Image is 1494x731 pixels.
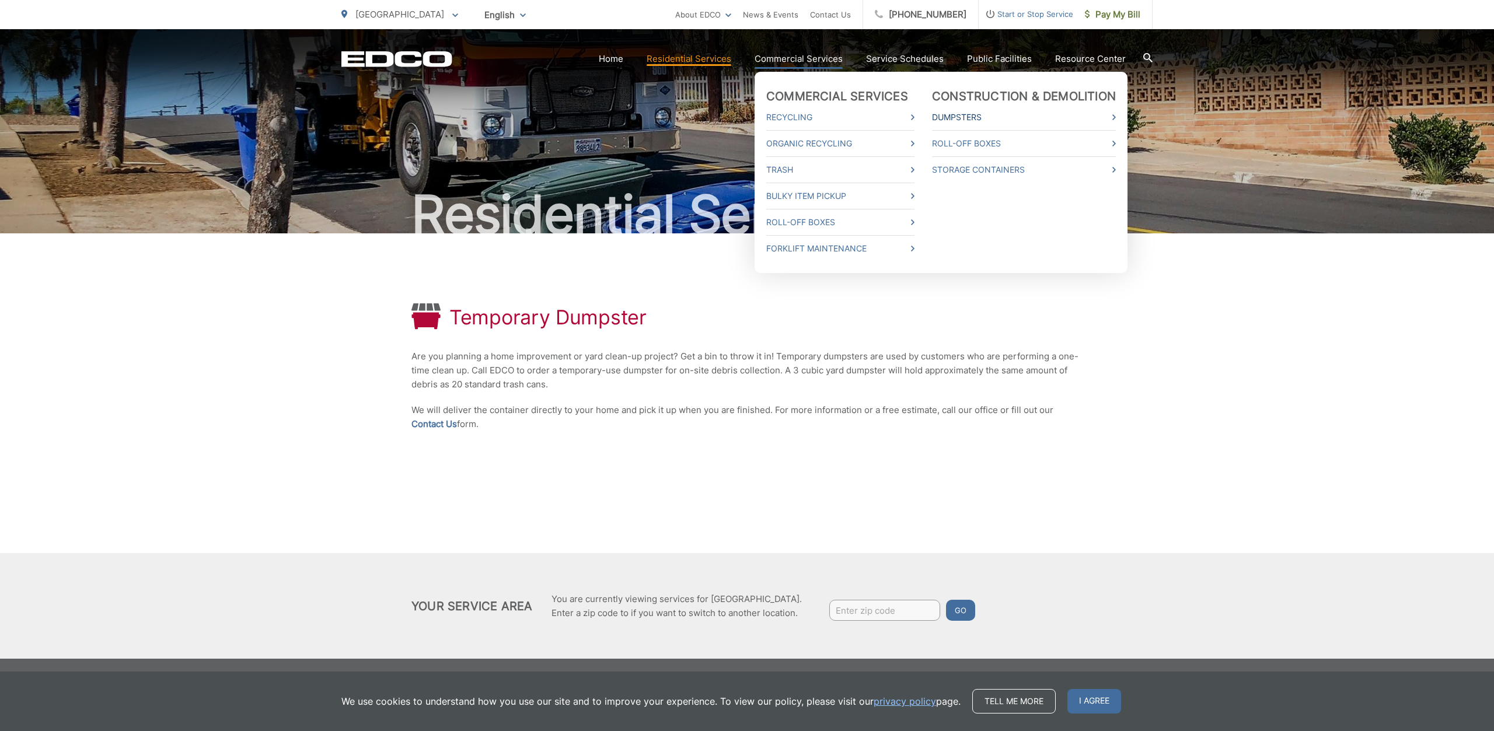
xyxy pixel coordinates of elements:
[449,306,647,329] h1: Temporary Dumpster
[551,592,802,620] p: You are currently viewing services for [GEOGRAPHIC_DATA]. Enter a zip code to if you want to swit...
[766,189,914,203] a: Bulky Item Pickup
[866,52,944,66] a: Service Schedules
[341,51,452,67] a: EDCD logo. Return to the homepage.
[647,52,731,66] a: Residential Services
[766,215,914,229] a: Roll-Off Boxes
[766,242,914,256] a: Forklift Maintenance
[972,689,1056,713] a: Tell me more
[743,8,798,22] a: News & Events
[476,5,535,25] span: English
[411,403,1083,431] p: We will deliver the container directly to your home and pick it up when you are finished. For mor...
[766,137,914,151] a: Organic Recycling
[946,600,975,621] button: Go
[599,52,623,66] a: Home
[932,137,1116,151] a: Roll-Off Boxes
[766,163,914,177] a: Trash
[1067,689,1121,713] span: I agree
[874,694,936,708] a: privacy policy
[766,110,914,124] a: Recycling
[411,349,1083,391] p: Are you planning a home improvement or yard clean-up project? Get a bin to throw it in! Temporary...
[932,110,1116,124] a: Dumpsters
[967,52,1032,66] a: Public Facilities
[755,52,843,66] a: Commercial Services
[932,163,1116,177] a: Storage Containers
[341,186,1153,244] h2: Residential Services
[932,89,1116,103] a: Construction & Demolition
[341,694,961,708] p: We use cookies to understand how you use our site and to improve your experience. To view our pol...
[675,8,731,22] a: About EDCO
[411,417,457,431] a: Contact Us
[810,8,851,22] a: Contact Us
[411,599,532,613] h2: Your Service Area
[829,600,940,621] input: Enter zip code
[355,9,444,20] span: [GEOGRAPHIC_DATA]
[766,89,908,103] a: Commercial Services
[1085,8,1140,22] span: Pay My Bill
[1055,52,1126,66] a: Resource Center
